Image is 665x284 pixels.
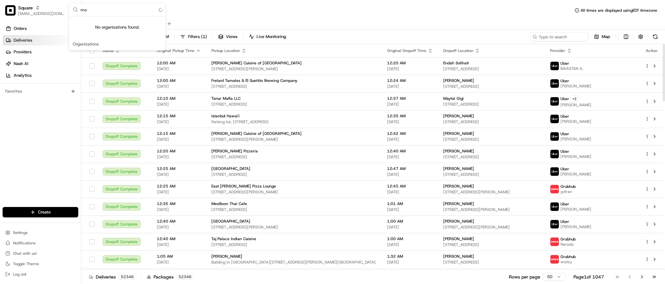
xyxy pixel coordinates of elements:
[573,274,604,280] div: Page 1 of 1047
[591,32,613,41] button: Map
[387,225,433,230] span: [DATE]
[387,242,433,247] span: [DATE]
[560,242,576,247] span: Narado
[560,166,569,172] span: Uber
[387,137,433,142] span: [DATE]
[157,119,201,124] span: [DATE]
[387,166,433,171] span: 12:47 AM
[13,251,37,256] span: Chat with us!
[443,219,474,224] span: [PERSON_NAME]
[443,96,464,101] span: Maytal Gigi
[387,189,433,195] span: [DATE]
[443,172,540,177] span: [STREET_ADDRESS]
[211,189,377,195] span: [STREET_ADDRESS][PERSON_NAME]
[13,94,50,101] span: Knowledge Base
[22,62,107,69] div: Start new chat
[3,259,78,268] button: Toggle Theme
[157,236,201,241] span: 12:40 AM
[147,274,194,280] div: Packages
[550,62,559,70] img: uber-new-logo.jpeg
[387,148,433,154] span: 12:40 AM
[651,32,660,41] button: Refresh
[14,26,27,32] span: Orders
[226,34,237,40] span: Views
[560,114,569,119] span: Uber
[550,167,559,176] img: uber-new-logo.jpeg
[211,60,302,66] span: [PERSON_NAME] Cuisine of [GEOGRAPHIC_DATA]
[387,172,433,177] span: [DATE]
[387,207,433,212] span: [DATE]
[443,260,540,265] span: [STREET_ADDRESS]
[211,66,377,71] span: [STREET_ADDRESS][PERSON_NAME]
[69,17,166,50] div: Suggestions
[6,6,19,19] img: Nash
[211,102,377,107] span: [STREET_ADDRESS]
[387,184,433,189] span: 12:45 AM
[6,95,12,100] div: 📗
[18,5,33,11] button: Square
[3,3,67,18] button: SquareSquare[EMAIL_ADDRESS][DOMAIN_NAME]
[560,224,591,229] span: [PERSON_NAME]
[550,255,559,264] img: 5e692f75ce7d37001a5d71f1
[157,131,201,136] span: 12:15 AM
[18,11,65,16] span: [EMAIL_ADDRESS][DOMAIN_NAME]
[387,154,433,160] span: [DATE]
[3,86,78,97] div: Favorites
[387,84,433,89] span: [DATE]
[571,95,578,102] button: +3
[211,172,377,177] span: [STREET_ADDRESS]
[443,113,474,119] span: [PERSON_NAME]
[201,34,207,40] span: ( 1 )
[157,260,201,265] span: [DATE]
[157,96,201,101] span: 12:10 AM
[246,32,289,41] button: Live Monitoring
[61,94,104,101] span: API Documentation
[443,207,540,212] span: [STREET_ADDRESS][PERSON_NAME]
[55,95,60,100] div: 💻
[387,48,426,53] span: Original Dropoff Time
[3,249,78,258] button: Chat with us!
[560,259,576,265] span: wisley
[387,260,433,265] span: [DATE]
[157,137,201,142] span: [DATE]
[560,254,576,259] span: Grubhub
[211,201,247,206] span: MeeBoon Thai Cafe
[560,154,591,159] span: [PERSON_NAME]
[13,272,26,277] span: Log out
[157,242,201,247] span: [DATE]
[103,48,114,53] span: Status
[3,228,78,237] button: Settings
[211,113,240,119] span: Istanbul Hawai'i
[560,219,569,224] span: Uber
[560,84,591,89] span: [PERSON_NAME]
[3,58,81,69] a: Nash AI
[157,84,201,89] span: [DATE]
[65,110,79,115] span: Pylon
[157,78,201,83] span: 12:00 AM
[387,60,433,66] span: 12:20 AM
[443,148,474,154] span: [PERSON_NAME]
[157,172,201,177] span: [DATE]
[13,240,36,246] span: Notifications
[13,261,39,266] span: Toggle Theme
[3,35,81,45] a: Deliveries
[211,131,302,136] span: [PERSON_NAME] Cuisine of [GEOGRAPHIC_DATA]
[560,136,591,142] span: [PERSON_NAME]
[387,66,433,71] span: [DATE]
[38,209,51,215] span: Create
[14,49,31,55] span: Providers
[443,119,540,124] span: [STREET_ADDRESS]
[443,66,540,71] span: [STREET_ADDRESS]
[560,184,576,189] span: Grubhub
[443,102,540,107] span: [STREET_ADDRESS]
[550,79,559,88] img: uber-new-logo.jpeg
[509,274,540,280] p: Rows per page
[3,23,81,34] a: Orders
[530,32,588,41] input: Type to search
[3,47,81,57] a: Providers
[211,84,377,89] span: [STREET_ADDRESS]
[387,102,433,107] span: [DATE]
[550,150,559,158] img: uber-new-logo.jpeg
[443,189,540,195] span: [STREET_ADDRESS][PERSON_NAME]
